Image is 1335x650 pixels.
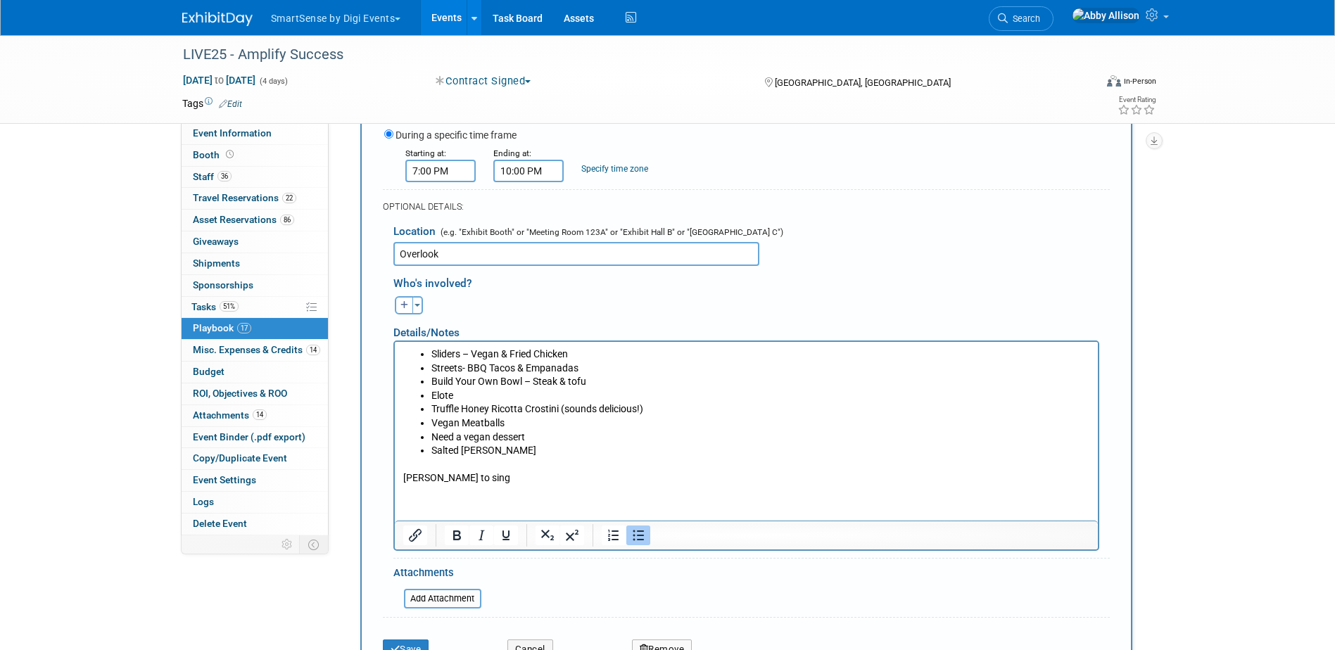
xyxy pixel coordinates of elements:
[193,279,253,291] span: Sponsorships
[1123,76,1156,87] div: In-Person
[182,188,328,209] a: Travel Reservations22
[223,149,236,160] span: Booth not reserved yet
[193,214,294,225] span: Asset Reservations
[193,257,240,269] span: Shipments
[1072,8,1140,23] img: Abby Allison
[193,192,296,203] span: Travel Reservations
[182,167,328,188] a: Staff36
[493,160,564,182] input: End Time
[191,301,239,312] span: Tasks
[182,12,253,26] img: ExhibitDay
[393,314,1099,340] div: Details/Notes
[182,470,328,491] a: Event Settings
[1118,96,1156,103] div: Event Rating
[626,525,650,545] button: Bullet list
[393,566,481,584] div: Attachments
[602,525,626,545] button: Numbered list
[493,148,531,158] small: Ending at:
[1008,13,1040,24] span: Search
[193,344,320,355] span: Misc. Expenses & Credits
[182,492,328,513] a: Logs
[182,210,328,231] a: Asset Reservations86
[405,160,476,182] input: Start Time
[193,409,267,421] span: Attachments
[219,99,242,109] a: Edit
[182,427,328,448] a: Event Binder (.pdf export)
[182,145,328,166] a: Booth
[182,318,328,339] a: Playbook17
[193,236,239,247] span: Giveaways
[193,127,272,139] span: Event Information
[396,128,517,142] label: During a specific time frame
[405,148,446,158] small: Starting at:
[193,149,236,160] span: Booth
[182,448,328,469] a: Copy/Duplicate Event
[182,253,328,274] a: Shipments
[182,231,328,253] a: Giveaways
[1012,73,1157,94] div: Event Format
[182,297,328,318] a: Tasks51%
[178,42,1074,68] div: LIVE25 - Amplify Success
[182,74,256,87] span: [DATE] [DATE]
[282,193,296,203] span: 22
[393,269,1110,293] div: Who's involved?
[280,215,294,225] span: 86
[193,474,256,485] span: Event Settings
[775,77,951,88] span: [GEOGRAPHIC_DATA], [GEOGRAPHIC_DATA]
[220,301,239,312] span: 51%
[581,164,648,174] a: Specify time zone
[217,171,232,181] span: 36
[193,452,287,464] span: Copy/Duplicate Event
[193,366,224,377] span: Budget
[494,525,518,545] button: Underline
[213,75,226,86] span: to
[182,123,328,144] a: Event Information
[193,322,251,333] span: Playbook
[438,227,783,237] span: (e.g. "Exhibit Booth" or "Meeting Room 123A" or "Exhibit Hall B" or "[GEOGRAPHIC_DATA] C")
[1107,75,1121,87] img: Format-Inperson.png
[469,525,493,545] button: Italic
[182,514,328,535] a: Delete Event
[306,345,320,355] span: 14
[193,388,287,399] span: ROI, Objectives & ROO
[258,77,288,86] span: (4 days)
[193,171,232,182] span: Staff
[445,525,469,545] button: Bold
[275,535,300,554] td: Personalize Event Tab Strip
[193,496,214,507] span: Logs
[393,225,436,238] span: Location
[989,6,1054,31] a: Search
[403,525,427,545] button: Insert/edit link
[383,200,1110,213] div: OPTIONAL DETAILS:
[182,275,328,296] a: Sponsorships
[182,96,242,110] td: Tags
[193,431,305,442] span: Event Binder (.pdf export)
[431,74,536,89] button: Contract Signed
[536,525,559,545] button: Subscript
[193,518,247,529] span: Delete Event
[395,342,1098,521] iframe: Rich Text Area
[560,525,584,545] button: Superscript
[253,409,267,420] span: 14
[182,383,328,404] a: ROI, Objectives & ROO
[182,405,328,426] a: Attachments14
[182,362,328,383] a: Budget
[299,535,328,554] td: Toggle Event Tabs
[182,340,328,361] a: Misc. Expenses & Credits14
[237,323,251,333] span: 17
